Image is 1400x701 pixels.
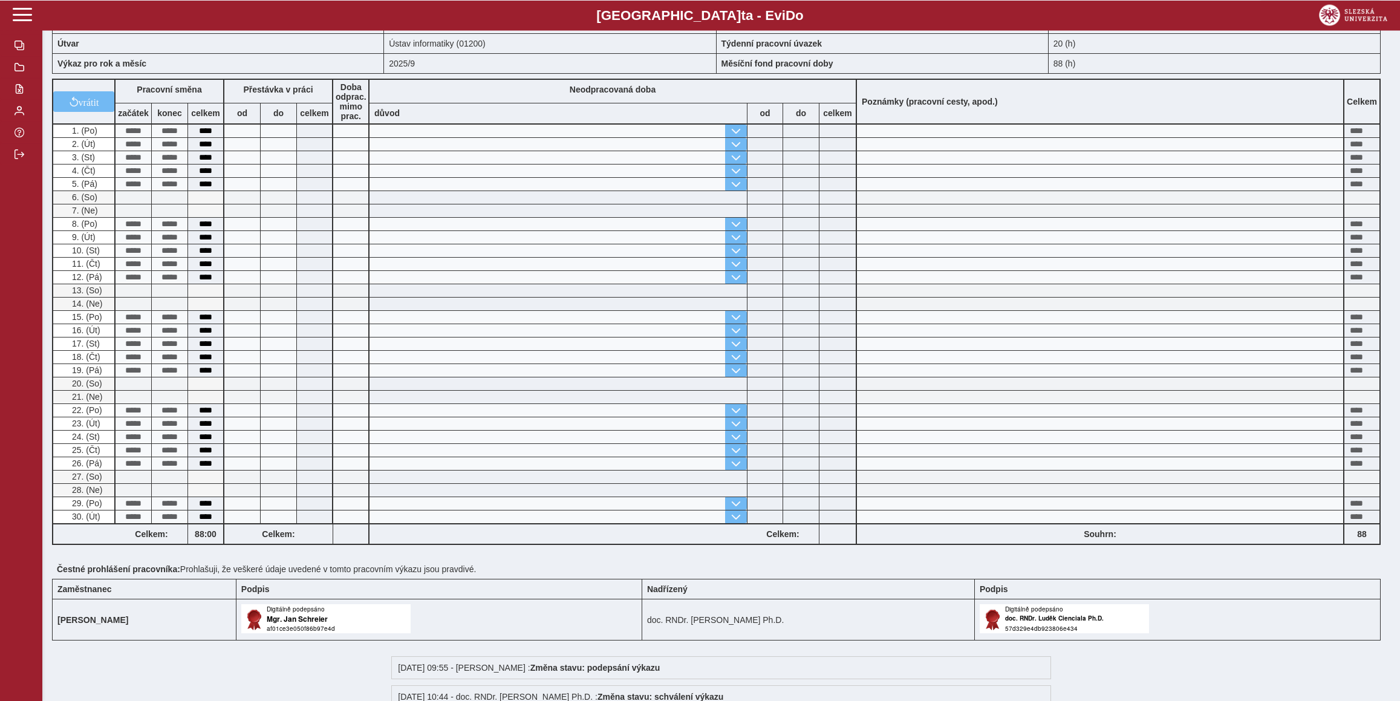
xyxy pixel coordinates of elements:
b: [PERSON_NAME] [57,615,128,625]
b: od [747,108,783,118]
b: Celkem: [224,529,333,539]
span: 3. (St) [70,152,95,162]
span: 10. (St) [70,246,100,255]
b: začátek [116,108,151,118]
span: 5. (Pá) [70,179,97,189]
div: [DATE] 09:55 - [PERSON_NAME] : [391,656,1051,679]
b: celkem [188,108,223,118]
span: 16. (Út) [70,325,100,335]
span: 9. (Út) [70,232,96,242]
b: Útvar [57,39,79,48]
span: 7. (Ne) [70,206,98,215]
span: 6. (So) [70,192,97,202]
b: [GEOGRAPHIC_DATA] a - Evi [36,7,1364,23]
b: do [783,108,819,118]
b: 88:00 [188,529,223,539]
b: konec [152,108,187,118]
b: Zaměstnanec [57,584,111,594]
span: vrátit [79,97,99,106]
b: Neodpracovaná doba [570,85,656,94]
b: Měsíční fond pracovní doby [721,59,833,68]
div: 88 (h) [1049,53,1381,74]
b: důvod [374,108,400,118]
span: 17. (St) [70,339,100,348]
b: Výkaz pro rok a měsíc [57,59,146,68]
b: od [224,108,260,118]
span: 27. (So) [70,472,102,481]
div: Ústav informatiky (01200) [384,33,716,53]
span: D [786,7,795,22]
b: Celkem: [747,529,819,539]
img: logo_web_su.png [1319,4,1387,25]
span: 25. (Čt) [70,445,100,455]
span: t [741,7,745,22]
img: Digitálně podepsáno uživatelem [980,604,1149,633]
b: Čestné prohlášení pracovníka: [57,564,180,574]
b: Poznámky (pracovní cesty, apod.) [857,97,1003,106]
b: Celkem: [116,529,187,539]
b: celkem [297,108,332,118]
b: 88 [1344,529,1379,539]
span: 1. (Po) [70,126,97,135]
span: 30. (Út) [70,512,100,521]
span: 11. (Čt) [70,259,100,269]
button: vrátit [53,91,114,112]
b: Týdenní pracovní úvazek [721,39,822,48]
b: Pracovní směna [137,85,201,94]
td: doc. RNDr. [PERSON_NAME] Ph.D. [642,599,974,641]
span: 20. (So) [70,379,102,388]
span: 26. (Pá) [70,458,102,468]
span: 29. (Po) [70,498,102,508]
div: 2025/9 [384,53,716,74]
b: Souhrn: [1084,529,1116,539]
span: 15. (Po) [70,312,102,322]
b: Podpis [980,584,1008,594]
span: 22. (Po) [70,405,102,415]
span: o [795,7,804,22]
b: celkem [819,108,856,118]
b: Celkem [1347,97,1377,106]
span: 8. (Po) [70,219,97,229]
span: 23. (Út) [70,419,100,428]
span: 18. (Čt) [70,352,100,362]
b: Nadřízený [647,584,688,594]
img: Digitálně podepsáno uživatelem [241,604,411,633]
span: 12. (Pá) [70,272,102,282]
span: 2. (Út) [70,139,96,149]
b: Změna stavu: podepsání výkazu [530,663,660,673]
span: 13. (So) [70,285,102,295]
span: 21. (Ne) [70,392,103,402]
b: do [261,108,296,118]
b: Podpis [241,584,270,594]
span: 19. (Pá) [70,365,102,375]
span: 24. (St) [70,432,100,442]
span: 28. (Ne) [70,485,103,495]
b: Přestávka v práci [243,85,313,94]
b: Doba odprac. mimo prac. [336,82,366,121]
span: 4. (Čt) [70,166,96,175]
div: 20 (h) [1049,33,1381,53]
div: Prohlašuji, že veškeré údaje uvedené v tomto pracovním výkazu jsou pravdivé. [52,559,1390,579]
span: 14. (Ne) [70,299,103,308]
